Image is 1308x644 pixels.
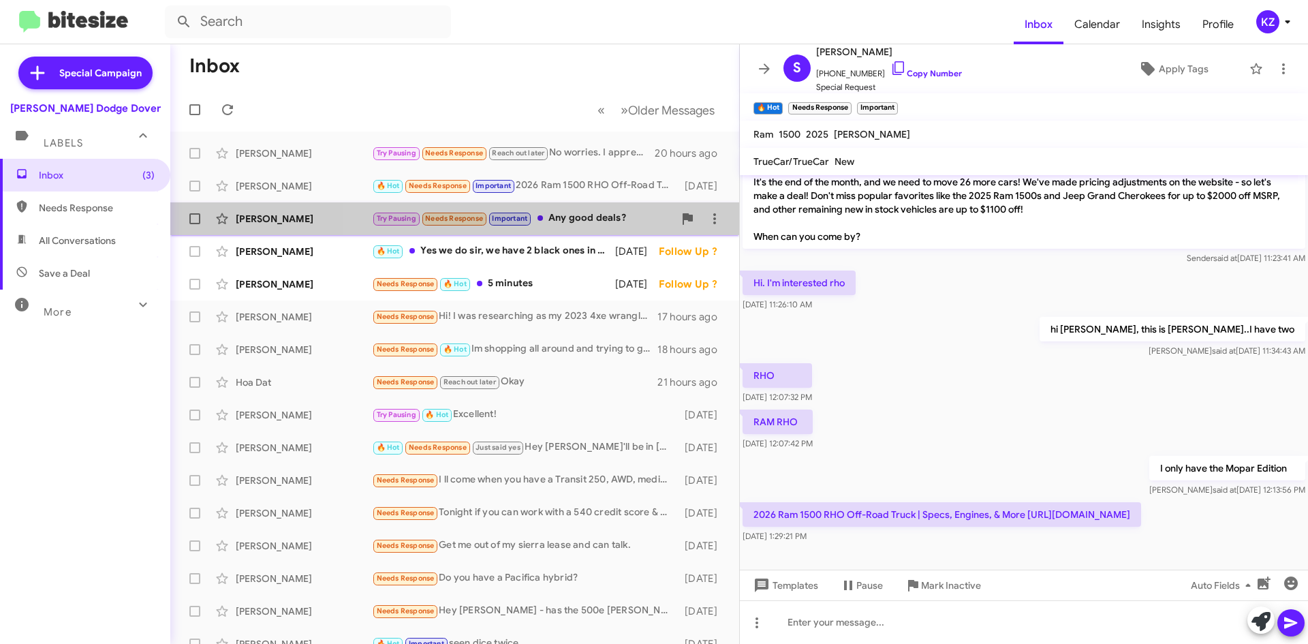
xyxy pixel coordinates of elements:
[425,214,483,223] span: Needs Response
[372,309,657,324] div: Hi! I was researching as my 2023 4xe wrangler lease is up in May. I was mildly interested in the ...
[39,266,90,280] span: Save a Deal
[377,181,400,190] span: 🔥 Hot
[743,531,807,541] span: [DATE] 1:29:21 PM
[476,181,511,190] span: Important
[236,245,372,258] div: [PERSON_NAME]
[657,343,728,356] div: 18 hours ago
[659,277,728,291] div: Follow Up ?
[743,363,812,388] p: RHO
[1213,485,1236,495] span: said at
[236,539,372,553] div: [PERSON_NAME]
[590,96,723,124] nav: Page navigation example
[377,508,435,517] span: Needs Response
[743,299,812,309] span: [DATE] 11:26:10 AM
[372,570,678,586] div: Do you have a Pacifica hybrid?
[236,375,372,389] div: Hoa Dat
[740,573,829,598] button: Templates
[236,212,372,226] div: [PERSON_NAME]
[857,102,898,114] small: Important
[236,506,372,520] div: [PERSON_NAME]
[377,279,435,288] span: Needs Response
[377,345,435,354] span: Needs Response
[743,502,1141,527] p: 2026 Ram 1500 RHO Off-Road Truck | Specs, Engines, & More [URL][DOMAIN_NAME]
[372,243,615,259] div: Yes we do sir, we have 2 black ones in stock at the moment and One of them is a limited edition M...
[678,441,728,455] div: [DATE]
[856,573,883,598] span: Pause
[678,539,728,553] div: [DATE]
[425,410,448,419] span: 🔥 Hot
[659,245,728,258] div: Follow Up ?
[743,142,1305,249] p: Hi [PERSON_NAME] it's [PERSON_NAME], BDC Manager at Dodge Dover. Thanks again for reaching out ab...
[1213,253,1237,263] span: said at
[189,55,240,77] h1: Inbox
[834,128,910,140] span: [PERSON_NAME]
[372,407,678,423] div: Excellent!
[372,341,657,357] div: Im shopping all around and trying to get a price and credit app and just cone and finish
[377,410,416,419] span: Try Pausing
[816,80,962,94] span: Special Request
[816,44,962,60] span: [PERSON_NAME]
[236,441,372,455] div: [PERSON_NAME]
[372,505,678,521] div: Tonight if you can work with a 540 credit score & a $2000 down payment
[597,102,605,119] span: «
[793,57,801,79] span: S
[39,168,155,182] span: Inbox
[372,145,655,161] div: No worries. I appreciate the updates. I'm looking to finalize something in the next couple of wee...
[655,147,728,160] div: 20 hours ago
[1192,5,1245,44] a: Profile
[894,573,992,598] button: Mark Inactive
[615,245,659,258] div: [DATE]
[44,306,72,318] span: More
[751,573,818,598] span: Templates
[18,57,153,89] a: Special Campaign
[372,276,615,292] div: 5 minutes
[678,604,728,618] div: [DATE]
[779,128,800,140] span: 1500
[236,343,372,356] div: [PERSON_NAME]
[890,68,962,78] a: Copy Number
[372,178,678,194] div: 2026 Ram 1500 RHO Off-Road Truck | Specs, Engines, & More [URL][DOMAIN_NAME]
[372,603,678,619] div: Hey [PERSON_NAME] - has the 500e [PERSON_NAME] Edition arrived?
[1149,346,1305,356] span: [PERSON_NAME] [DATE] 11:34:43 AM
[678,179,728,193] div: [DATE]
[59,66,142,80] span: Special Campaign
[377,541,435,550] span: Needs Response
[1159,57,1209,81] span: Apply Tags
[753,128,773,140] span: Ram
[236,277,372,291] div: [PERSON_NAME]
[621,102,628,119] span: »
[1187,253,1305,263] span: Sender [DATE] 11:23:41 AM
[492,149,544,157] span: Reach out later
[816,60,962,80] span: [PHONE_NUMBER]
[743,438,813,448] span: [DATE] 12:07:42 PM
[1212,346,1236,356] span: said at
[657,310,728,324] div: 17 hours ago
[236,408,372,422] div: [PERSON_NAME]
[377,443,400,452] span: 🔥 Hot
[142,168,155,182] span: (3)
[372,211,674,226] div: Any good deals?
[236,604,372,618] div: [PERSON_NAME]
[835,155,854,168] span: New
[1014,5,1063,44] a: Inbox
[1063,5,1131,44] a: Calendar
[409,181,467,190] span: Needs Response
[657,375,728,389] div: 21 hours ago
[236,572,372,585] div: [PERSON_NAME]
[443,279,467,288] span: 🔥 Hot
[377,247,400,256] span: 🔥 Hot
[492,214,527,223] span: Important
[921,573,981,598] span: Mark Inactive
[753,102,783,114] small: 🔥 Hot
[743,410,813,434] p: RAM RHO
[476,443,520,452] span: Just said yes
[753,155,829,168] span: TrueCar/TrueCar
[743,271,856,295] p: Hi. I'm interested rho
[236,310,372,324] div: [PERSON_NAME]
[1149,456,1305,480] p: I only have the Mopar Edition
[44,137,83,149] span: Labels
[1131,5,1192,44] a: Insights
[743,392,812,402] span: [DATE] 12:07:32 PM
